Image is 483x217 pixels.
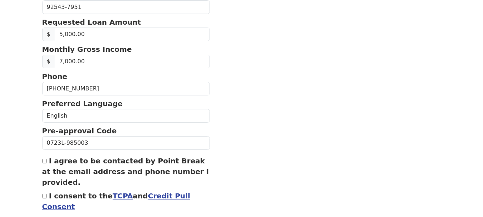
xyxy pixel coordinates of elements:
strong: Preferred Language [42,99,123,108]
span: $ [42,28,55,41]
span: $ [42,55,55,68]
label: I agree to be contacted by Point Break at the email address and phone number I provided. [42,157,209,187]
input: Requested Loan Amount [55,28,210,41]
strong: Phone [42,72,67,81]
input: (___) ___-____ [42,82,210,95]
input: Zip Code [42,0,210,14]
p: Monthly Gross Income [42,44,210,55]
label: I consent to the and [42,192,191,211]
input: Monthly Gross Income [55,55,210,68]
strong: Pre-approval Code [42,127,117,135]
input: Pre-approval Code [42,136,210,150]
strong: Requested Loan Amount [42,18,141,26]
a: TCPA [113,192,133,200]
